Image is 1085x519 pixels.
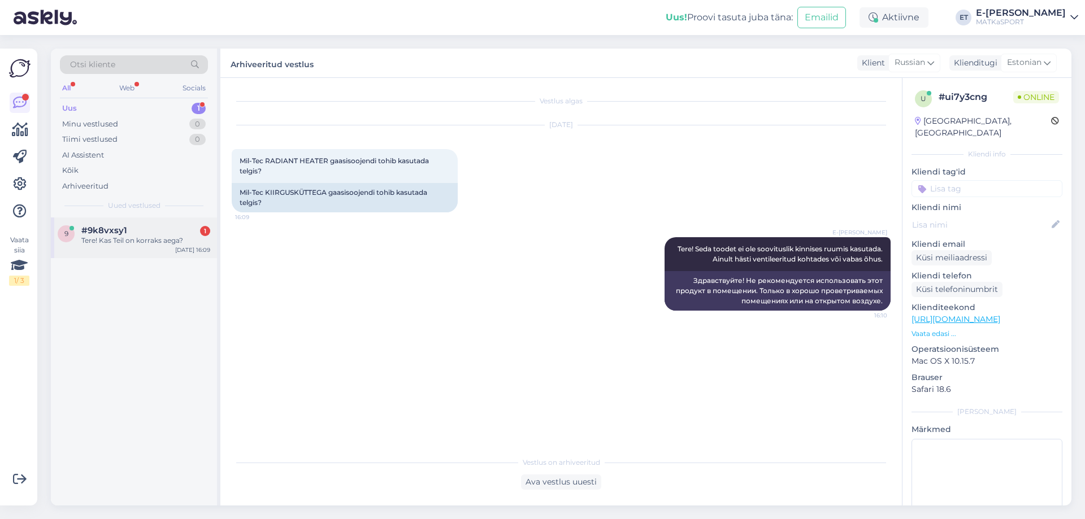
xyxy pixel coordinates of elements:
div: Vestlus algas [232,96,891,106]
span: E-[PERSON_NAME] [832,228,887,237]
button: Emailid [797,7,846,28]
div: E-[PERSON_NAME] [976,8,1066,18]
div: Vaata siia [9,235,29,286]
div: Klienditugi [949,57,997,69]
div: [DATE] 16:09 [175,246,210,254]
span: Otsi kliente [70,59,115,71]
img: Askly Logo [9,58,31,79]
div: All [60,81,73,95]
b: Uus! [666,12,687,23]
span: Mil-Tec RADIANT HEATER gaasisoojendi tohib kasutada telgis? [240,156,431,175]
div: Mil-Tec KIIRGUSKÜTTEGA gaasisoojendi tohib kasutada telgis? [232,183,458,212]
p: Klienditeekond [912,302,1062,313]
a: [URL][DOMAIN_NAME] [912,314,1000,324]
div: AI Assistent [62,150,104,161]
span: Vestlus on arhiveeritud [523,457,600,468]
div: 1 [192,103,206,114]
div: Aktiivne [860,7,928,28]
label: Arhiveeritud vestlus [231,55,314,71]
p: Operatsioonisüsteem [912,343,1062,355]
a: E-[PERSON_NAME]MATKaSPORT [976,8,1078,27]
div: [GEOGRAPHIC_DATA], [GEOGRAPHIC_DATA] [915,115,1051,139]
span: #9k8vxsy1 [81,225,127,235]
span: 16:10 [845,311,887,320]
div: MATKaSPORT [976,18,1066,27]
p: Safari 18.6 [912,383,1062,395]
p: Kliendi nimi [912,202,1062,213]
input: Lisa nimi [912,219,1049,231]
div: Uus [62,103,77,114]
div: Здравствуйте! Не рекомендуется использовать этот продукт в помещении. Только в хорошо проветривае... [665,271,891,311]
div: Proovi tasuta juba täna: [666,11,793,24]
span: Tere! Seda toodet ei ole soovituslik kinnises ruumis kasutada. Ainult hästi ventileeritud kohtade... [678,245,884,263]
div: Klient [857,57,885,69]
p: Kliendi tag'id [912,166,1062,178]
div: Web [117,81,137,95]
div: 1 [200,226,210,236]
div: [PERSON_NAME] [912,407,1062,417]
p: Kliendi email [912,238,1062,250]
div: Küsi telefoninumbrit [912,282,1002,297]
input: Lisa tag [912,180,1062,197]
p: Kliendi telefon [912,270,1062,282]
div: 0 [189,119,206,130]
div: Arhiveeritud [62,181,108,192]
span: Uued vestlused [108,200,160,211]
div: Küsi meiliaadressi [912,250,992,265]
div: 0 [189,134,206,145]
div: # ui7y3cng [939,90,1013,104]
p: Vaata edasi ... [912,329,1062,339]
div: Kliendi info [912,149,1062,159]
p: Märkmed [912,424,1062,435]
p: Mac OS X 10.15.7 [912,355,1062,367]
span: 9 [64,229,68,238]
p: Brauser [912,372,1062,383]
div: 1 / 3 [9,276,29,286]
div: [DATE] [232,120,891,130]
span: Russian [895,56,925,69]
div: Tere! Kas Teil on korraks aega? [81,235,210,246]
div: Socials [180,81,208,95]
span: Online [1013,91,1059,103]
div: Kõik [62,165,79,176]
div: Minu vestlused [62,119,118,130]
span: 16:09 [235,213,277,221]
span: Estonian [1007,56,1041,69]
div: ET [956,10,971,25]
span: u [921,94,926,103]
div: Tiimi vestlused [62,134,118,145]
div: Ava vestlus uuesti [521,474,601,490]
